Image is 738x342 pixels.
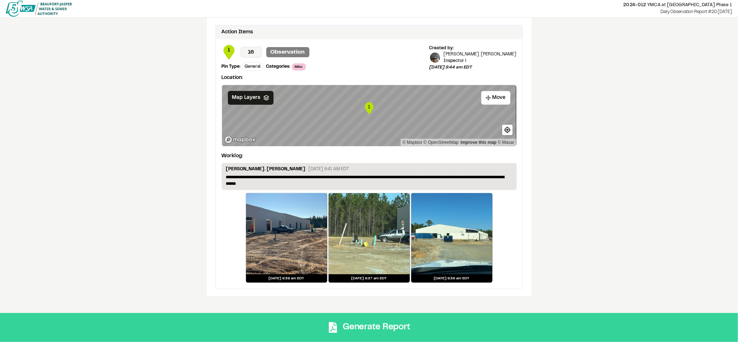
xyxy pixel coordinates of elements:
[429,64,517,71] p: [DATE] 9:44 am EDT
[623,3,646,7] span: 2024-012
[226,166,306,174] p: [PERSON_NAME]. [PERSON_NAME]
[241,47,262,58] p: 16
[246,193,328,283] a: [DATE] 9:38 am EDT
[481,91,510,105] button: Move
[429,45,517,51] div: Created by:
[403,140,422,145] a: Mapbox
[460,140,496,145] a: Map feedback
[424,140,459,145] a: OpenStreetMap
[242,62,263,71] div: General
[329,274,410,283] div: [DATE] 9:37 am EDT
[246,274,327,283] div: [DATE] 9:38 am EDT
[222,85,516,146] canvas: Map
[78,2,732,8] p: YMCA at [GEOGRAPHIC_DATA] Phase 1
[328,193,410,283] a: [DATE] 9:37 am EDT
[498,140,514,145] a: Maxar
[502,125,513,135] button: Find my location
[444,51,517,58] p: [PERSON_NAME]. [PERSON_NAME]
[266,47,309,57] p: Observation
[222,63,241,70] div: Pin Type:
[292,63,306,70] span: Misc
[222,46,236,54] span: 1
[368,104,370,109] text: 1
[6,1,72,17] img: download
[78,8,732,16] p: Daily Observation Report #20 [DATE]
[364,101,375,116] div: Map marker
[224,135,256,144] a: Mapbox logo
[309,166,349,172] p: [DATE] 9:41 AM EDT
[444,58,517,64] p: Inspector l
[232,94,260,102] span: Map Layers
[266,63,291,70] div: Categories:
[222,28,253,36] div: Action Items
[411,193,493,283] a: [DATE] 9:36 am EDT
[411,274,492,283] div: [DATE] 9:36 am EDT
[222,74,517,82] p: Location:
[222,152,243,160] p: Worklog:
